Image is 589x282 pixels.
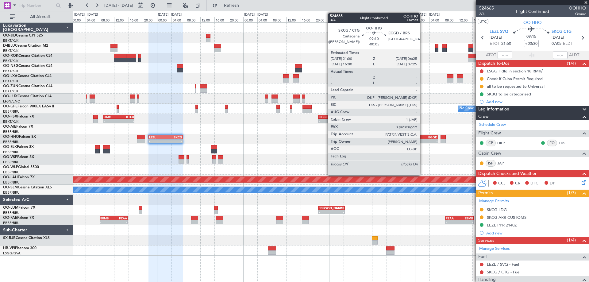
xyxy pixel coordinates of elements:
[100,220,114,224] div: -
[286,17,301,22] div: 12:00
[243,17,258,22] div: 00:00
[186,17,200,22] div: 08:00
[3,95,52,98] a: OO-LUXCessna Citation CJ4
[329,17,344,22] div: 00:00
[569,5,586,11] span: OOHHO
[567,60,576,67] span: (1/4)
[405,135,421,139] div: SKCG
[3,74,17,78] span: OO-LXA
[3,150,20,154] a: EBBR/BRU
[501,41,511,47] span: 21:50
[479,198,509,204] a: Manage Permits
[129,17,143,22] div: 16:00
[3,206,18,210] span: OO-LUM
[487,222,517,228] div: LEZL PPR 2140Z
[114,220,127,224] div: -
[104,3,133,8] span: [DATE] - [DATE]
[498,180,505,187] span: CC,
[497,160,511,166] a: JAP
[3,54,52,58] a: OO-ROKCessna Citation CJ4
[487,68,543,74] div: LSGG Hdlg in section 18 RMK/
[478,60,509,67] span: Dispatch To-Dos
[3,251,21,256] a: LSGG/GVA
[166,139,182,143] div: -
[3,165,39,169] a: OO-WLPGlobal 5500
[3,155,17,159] span: OO-VSF
[210,1,246,10] button: Refresh
[166,135,182,139] div: SKCG
[3,176,18,179] span: OO-LAH
[3,129,20,134] a: EBBR/BRU
[487,215,526,220] div: SKCG ARR CUSTOMS
[3,89,18,94] a: EBKT/KJK
[3,84,52,88] a: OO-ZUNCessna Citation CJ4
[530,180,540,187] span: DFC,
[3,190,20,195] a: EBBR/BRU
[104,119,119,123] div: -
[387,17,401,22] div: 16:00
[3,216,17,220] span: OO-FAE
[3,206,35,210] a: OO-LUMFalcon 7X
[355,145,375,149] div: LIMZ
[479,122,506,128] a: Schedule Crew
[3,44,15,48] span: D-IBLU
[498,52,512,59] input: --:--
[200,17,215,22] div: 12:00
[319,206,332,210] div: [PERSON_NAME]
[523,19,542,26] span: OO-HHO
[416,12,440,17] div: [DATE] - [DATE]
[3,246,37,250] a: HB-VPIPhenom 300
[478,19,488,24] button: UTC
[552,29,572,35] span: SKCG CTG
[3,135,19,139] span: OO-HHO
[3,135,36,139] a: OO-HHOFalcon 8X
[526,34,536,40] span: 09:15
[487,84,545,89] div: all to be requested to Universal
[104,115,119,119] div: LIMC
[3,155,34,159] a: OO-VSFFalcon 8X
[3,180,20,185] a: EBBR/BRU
[319,210,332,214] div: -
[344,17,358,22] div: 04:00
[487,207,507,212] div: SKCG LDG
[332,115,345,119] div: LOWS
[119,119,134,123] div: -
[486,160,496,167] div: ISP
[478,190,493,197] span: Permits
[3,99,20,104] a: LFSN/ENC
[3,145,34,149] a: OO-ELKFalcon 8X
[3,246,15,250] span: HB-VPI
[375,145,395,149] div: [PERSON_NAME]
[3,69,18,73] a: EBKT/KJK
[486,140,496,146] div: CP
[3,186,18,189] span: OO-SLM
[490,35,502,41] span: [DATE]
[114,17,129,22] div: 12:00
[559,140,572,146] a: TKS
[3,236,16,240] span: SX-RJB
[478,150,501,157] span: Cabin Crew
[486,52,496,58] span: ATOT
[16,15,65,19] span: All Aircraft
[3,125,16,129] span: OO-AIE
[567,190,576,196] span: (1/3)
[244,12,268,17] div: [DATE] - [DATE]
[569,11,586,17] span: Owner
[71,17,86,22] div: 00:00
[405,139,421,143] div: -
[3,119,18,124] a: EBKT/KJK
[478,170,537,177] span: Dispatch Checks and Weather
[330,12,354,17] div: [DATE] - [DATE]
[19,1,54,10] input: Trip Number
[332,119,345,123] div: -
[74,12,98,17] div: [DATE] - [DATE]
[3,186,52,189] a: OO-SLMCessna Citation XLS
[315,17,329,22] div: 20:00
[497,140,511,146] a: DKP
[478,113,489,120] span: Crew
[331,210,344,214] div: -
[552,35,564,41] span: [DATE]
[100,216,114,220] div: EBMB
[3,170,20,175] a: EBBR/BRU
[460,104,562,113] div: No Crew [GEOGRAPHIC_DATA] ([GEOGRAPHIC_DATA] National)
